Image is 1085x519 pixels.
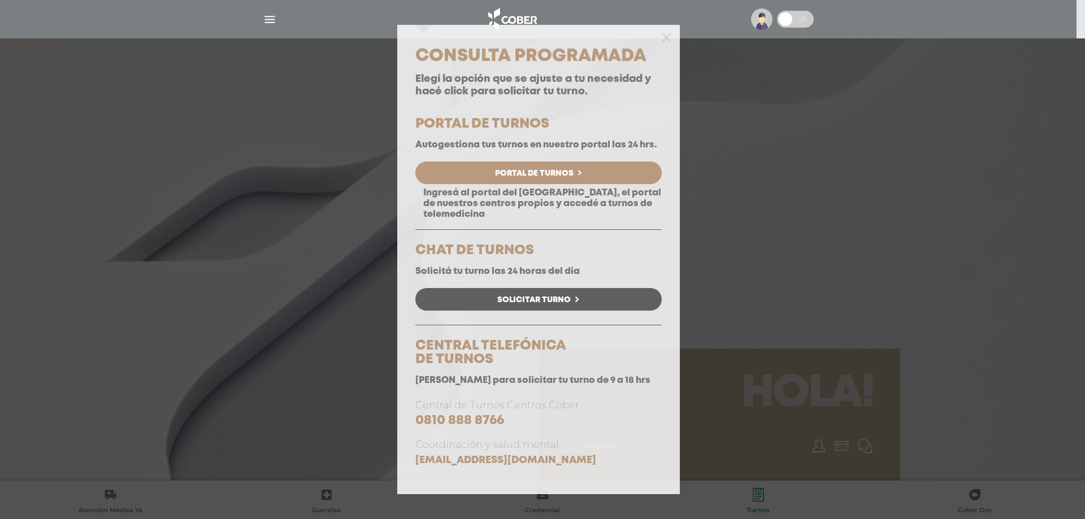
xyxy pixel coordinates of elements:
p: Coordinación y salud mental [415,437,662,468]
a: Solicitar Turno [415,288,662,311]
p: Autogestiona tus turnos en nuestro portal las 24 hrs. [415,139,662,150]
span: Portal de Turnos [495,169,574,177]
span: Solicitar Turno [497,296,571,304]
h5: CHAT DE TURNOS [415,244,662,258]
p: Elegí la opción que se ajuste a tu necesidad y hacé click para solicitar tu turno. [415,73,662,98]
p: Central de Turnos Centros Cober [415,398,662,429]
h5: CENTRAL TELEFÓNICA DE TURNOS [415,339,662,367]
a: Portal de Turnos [415,162,662,184]
a: 0810 888 8766 [415,415,504,426]
p: Ingresá al portal del [GEOGRAPHIC_DATA], el portal de nuestros centros propios y accedé a turnos ... [415,187,662,220]
h5: PORTAL DE TURNOS [415,117,662,131]
p: Solicitá tu turno las 24 horas del día [415,266,662,277]
p: [PERSON_NAME] para solicitar tu turno de 9 a 18 hrs [415,375,662,386]
a: [EMAIL_ADDRESS][DOMAIN_NAME] [415,456,596,465]
span: Consulta Programada [415,49,646,64]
